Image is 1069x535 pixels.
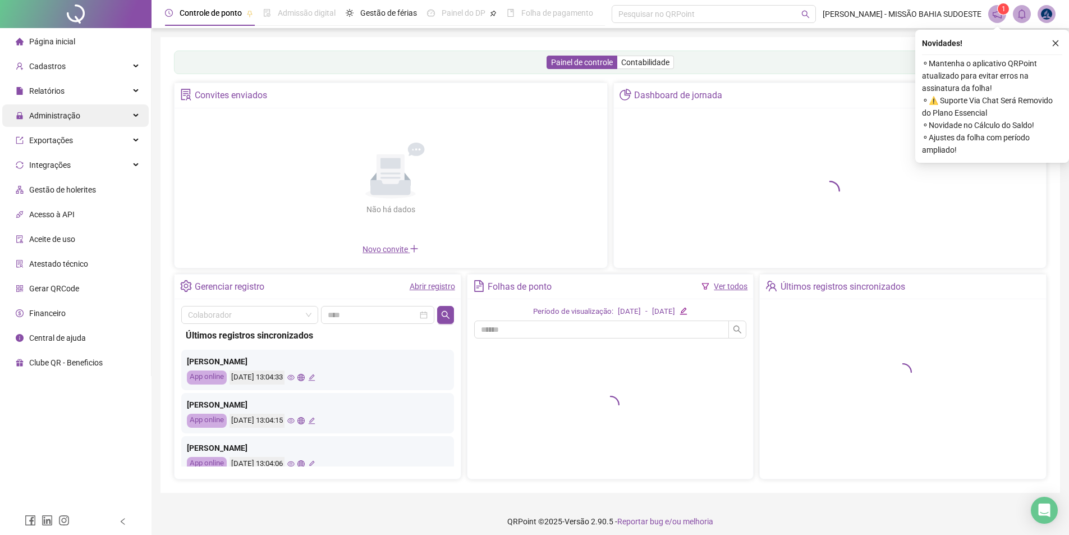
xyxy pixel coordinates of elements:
[230,414,285,428] div: [DATE] 13:04:15
[29,62,66,71] span: Cadastros
[360,8,417,17] span: Gestão de férias
[1002,5,1006,13] span: 1
[992,9,1002,19] span: notification
[187,457,227,471] div: App online
[180,8,242,17] span: Controle de ponto
[263,9,271,17] span: file-done
[29,259,88,268] span: Atestado técnico
[230,371,285,385] div: [DATE] 13:04:33
[521,8,593,17] span: Folha de pagamento
[29,309,66,318] span: Financeiro
[180,280,192,292] span: setting
[1038,6,1055,22] img: 34820
[363,245,419,254] span: Novo convite
[29,210,75,219] span: Acesso à API
[645,306,648,318] div: -
[16,235,24,243] span: audit
[490,10,497,17] span: pushpin
[29,136,73,145] span: Exportações
[16,136,24,144] span: export
[346,9,354,17] span: sun
[998,3,1009,15] sup: 1
[297,460,305,468] span: global
[714,282,747,291] a: Ver todos
[29,235,75,244] span: Aceite de uso
[533,306,613,318] div: Período de visualização:
[42,515,53,526] span: linkedin
[308,374,315,381] span: edit
[652,306,675,318] div: [DATE]
[765,280,777,292] span: team
[441,310,450,319] span: search
[16,161,24,169] span: sync
[165,9,173,17] span: clock-circle
[16,87,24,95] span: file
[16,334,24,342] span: info-circle
[617,517,713,526] span: Reportar bug e/ou melhoria
[551,58,613,67] span: Painel de controle
[16,309,24,317] span: dollar
[287,417,295,424] span: eye
[473,280,485,292] span: file-text
[922,131,1062,156] span: ⚬ Ajustes da folha com período ampliado!
[29,185,96,194] span: Gestão de holerites
[16,260,24,268] span: solution
[287,460,295,468] span: eye
[16,186,24,194] span: apartment
[278,8,336,17] span: Admissão digital
[58,515,70,526] span: instagram
[922,37,962,49] span: Novidades !
[922,57,1062,94] span: ⚬ Mantenha o aplicativo QRPoint atualizado para evitar erros na assinatura da folha!
[29,86,65,95] span: Relatórios
[565,517,589,526] span: Versão
[29,111,80,120] span: Administração
[16,112,24,120] span: lock
[29,358,103,367] span: Clube QR - Beneficios
[308,460,315,468] span: edit
[410,244,419,253] span: plus
[29,284,79,293] span: Gerar QRCode
[195,86,267,105] div: Convites enviados
[29,37,75,46] span: Página inicial
[187,399,448,411] div: [PERSON_NAME]
[187,442,448,454] div: [PERSON_NAME]
[230,457,285,471] div: [DATE] 13:04:06
[488,277,552,296] div: Folhas de ponto
[339,203,442,216] div: Não há dados
[187,371,227,385] div: App online
[733,325,742,334] span: search
[16,62,24,70] span: user-add
[507,9,515,17] span: book
[25,515,36,526] span: facebook
[16,359,24,367] span: gift
[16,211,24,218] span: api
[186,328,449,342] div: Últimos registros sincronizados
[29,161,71,170] span: Integrações
[1031,497,1058,524] div: Open Intercom Messenger
[16,38,24,45] span: home
[16,285,24,292] span: qrcode
[922,94,1062,119] span: ⚬ ⚠️ Suporte Via Chat Será Removido do Plano Essencial
[1017,9,1027,19] span: bell
[781,277,905,296] div: Últimos registros sincronizados
[922,119,1062,131] span: ⚬ Novidade no Cálculo do Saldo!
[427,9,435,17] span: dashboard
[621,58,669,67] span: Contabilidade
[701,282,709,290] span: filter
[820,181,840,201] span: loading
[119,518,127,525] span: left
[308,417,315,424] span: edit
[894,363,912,381] span: loading
[823,8,981,20] span: [PERSON_NAME] - MISSÃO BAHIA SUDOESTE
[1052,39,1059,47] span: close
[442,8,485,17] span: Painel do DP
[187,355,448,368] div: [PERSON_NAME]
[29,333,86,342] span: Central de ajuda
[287,374,295,381] span: eye
[801,10,810,19] span: search
[297,374,305,381] span: global
[680,307,687,314] span: edit
[297,417,305,424] span: global
[618,306,641,318] div: [DATE]
[195,277,264,296] div: Gerenciar registro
